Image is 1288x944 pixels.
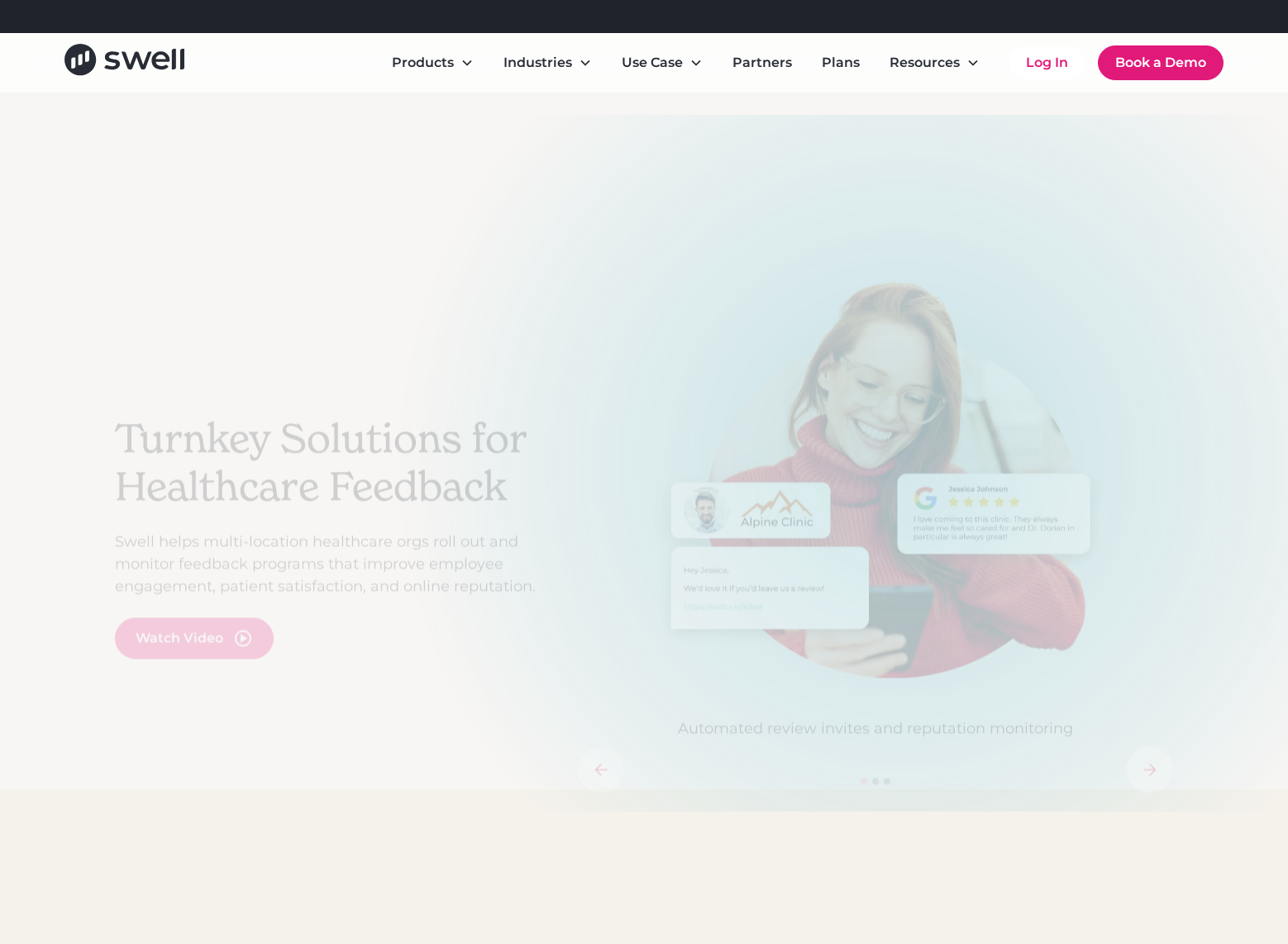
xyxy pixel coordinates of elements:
div: 1 of 3 [578,281,1173,740]
div: Products [392,53,454,73]
div: Show slide 3 of 3 [884,778,890,784]
a: Partners [719,46,805,79]
div: Use Case [622,53,683,73]
a: open lightbox [115,617,274,659]
div: Show slide 1 of 3 [861,778,867,784]
div: previous slide [578,746,624,793]
h2: Turnkey Solutions for Healthcare Feedback [115,416,561,511]
div: Show slide 2 of 3 [872,778,879,784]
div: Resources [890,53,960,73]
div: Industries [503,53,572,73]
p: Automated review invites and reputation monitoring [578,718,1173,740]
div: carousel [578,281,1173,793]
div: Watch Video [136,628,223,648]
p: Swell helps multi-location healthcare orgs roll out and monitor feedback programs that improve em... [115,531,561,598]
div: Use Case [608,46,716,79]
div: Products [379,46,487,79]
div: Resources [876,46,993,79]
div: Industries [490,46,605,79]
a: Book a Demo [1098,45,1224,80]
a: home [64,44,184,81]
a: Plans [809,46,873,79]
div: next slide [1127,746,1173,793]
a: Log In [1009,46,1085,79]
